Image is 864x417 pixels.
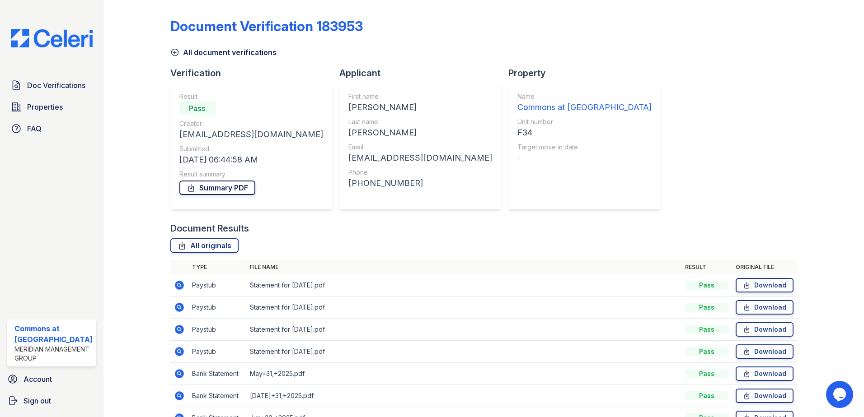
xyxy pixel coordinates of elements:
div: [PERSON_NAME] [348,126,492,139]
span: Account [23,374,52,385]
div: [DATE] 06:44:58 AM [179,153,323,166]
a: Download [736,389,794,403]
span: FAQ [27,123,42,134]
th: Original file [732,260,797,274]
a: Account [4,370,100,388]
a: Name Commons at [GEOGRAPHIC_DATA] [517,92,652,114]
a: Download [736,366,794,381]
div: Applicant [339,67,508,79]
div: Property [508,67,668,79]
div: Document Verification 183953 [170,18,363,34]
iframe: chat widget [826,381,855,408]
td: Bank Statement [188,363,246,385]
div: Submitted [179,144,323,153]
img: CE_Logo_Blue-a8612792a0a2168367f1c8372b55b34899dd931a85d93a1a3d3e32e68fde9ad4.png [4,29,100,47]
td: May+31,+2025.pdf [246,363,682,385]
div: Meridian Management Group [14,345,93,363]
div: - [517,152,652,164]
a: Download [736,300,794,315]
div: Pass [179,101,216,116]
div: F34 [517,126,652,139]
a: Download [736,278,794,292]
div: Unit number [517,117,652,126]
th: Type [188,260,246,274]
div: Email [348,143,492,152]
td: Bank Statement [188,385,246,407]
a: Summary PDF [179,181,255,195]
div: Commons at [GEOGRAPHIC_DATA] [14,323,93,345]
td: Statement for [DATE].pdf [246,319,682,341]
div: Phone [348,168,492,177]
a: Download [736,322,794,337]
div: [EMAIL_ADDRESS][DOMAIN_NAME] [348,152,492,164]
div: Pass [685,391,728,400]
td: Statement for [DATE].pdf [246,341,682,363]
td: Statement for [DATE].pdf [246,297,682,319]
td: Paystub [188,319,246,341]
th: Result [681,260,732,274]
div: Verification [170,67,339,79]
div: Pass [685,303,728,312]
div: Result summary [179,170,323,179]
td: Paystub [188,341,246,363]
div: [EMAIL_ADDRESS][DOMAIN_NAME] [179,128,323,141]
div: Pass [685,325,728,334]
div: Document Results [170,222,249,235]
th: File name [246,260,682,274]
div: Pass [685,369,728,378]
span: Sign out [23,395,51,406]
a: Doc Verifications [7,76,96,94]
td: Paystub [188,274,246,297]
div: Pass [685,347,728,356]
td: [DATE]+31,+2025.pdf [246,385,682,407]
div: Commons at [GEOGRAPHIC_DATA] [517,101,652,114]
td: Paystub [188,297,246,319]
div: Target move in date [517,143,652,152]
a: FAQ [7,120,96,138]
div: First name [348,92,492,101]
div: [PERSON_NAME] [348,101,492,114]
a: Sign out [4,392,100,410]
td: Statement for [DATE].pdf [246,274,682,297]
span: Doc Verifications [27,80,85,91]
div: Creator [179,119,323,128]
a: Properties [7,98,96,116]
div: [PHONE_NUMBER] [348,177,492,190]
div: Result [179,92,323,101]
div: Last name [348,117,492,126]
div: Name [517,92,652,101]
span: Properties [27,102,63,112]
a: All document verifications [170,47,277,58]
div: Pass [685,281,728,290]
a: All originals [170,238,239,253]
a: Download [736,344,794,359]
